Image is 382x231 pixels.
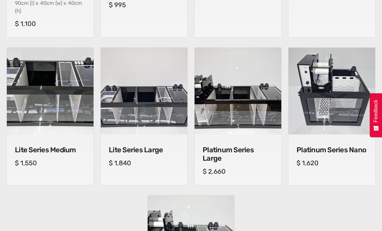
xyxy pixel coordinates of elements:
[6,48,94,186] a: Lite Series MediumLite Series MediumLite Series Medium$ 1,550
[297,146,367,155] h4: Platinum Series Nano
[288,48,376,186] a: Platinum Series NanoPlatinum Series NanoPlatinum Series Nano$ 1,620
[100,48,188,186] a: Lite Series LargeLite Series LargeLite Series Large$ 1,840
[15,0,21,6] div: 90
[109,1,179,9] h5: $ 995
[7,48,94,135] img: Lite Series Medium
[15,20,85,28] h5: $ 1,100
[203,146,273,163] h4: Platinum Series Large
[47,0,66,6] div: cm (w) x
[370,93,382,137] button: Feedback - Show survey
[203,168,273,176] h5: $ 2,660
[109,159,179,167] h5: $ 1,840
[195,48,281,135] img: Platinum Series Large
[373,100,379,122] span: Feedback
[297,159,367,167] h5: $ 1,620
[15,146,85,155] h4: Lite Series Medium
[109,146,179,155] h4: Lite Series Large
[21,0,39,6] div: cm (l) x
[68,0,74,6] div: 40
[15,159,85,167] h5: $ 1,550
[101,48,187,135] img: Lite Series Large
[15,0,82,14] div: cm (h)
[194,48,282,186] a: Platinum Series LargePlatinum Series LargePlatinum Series Large$ 2,660
[288,48,375,135] img: Platinum Series Nano
[40,0,47,6] div: 40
